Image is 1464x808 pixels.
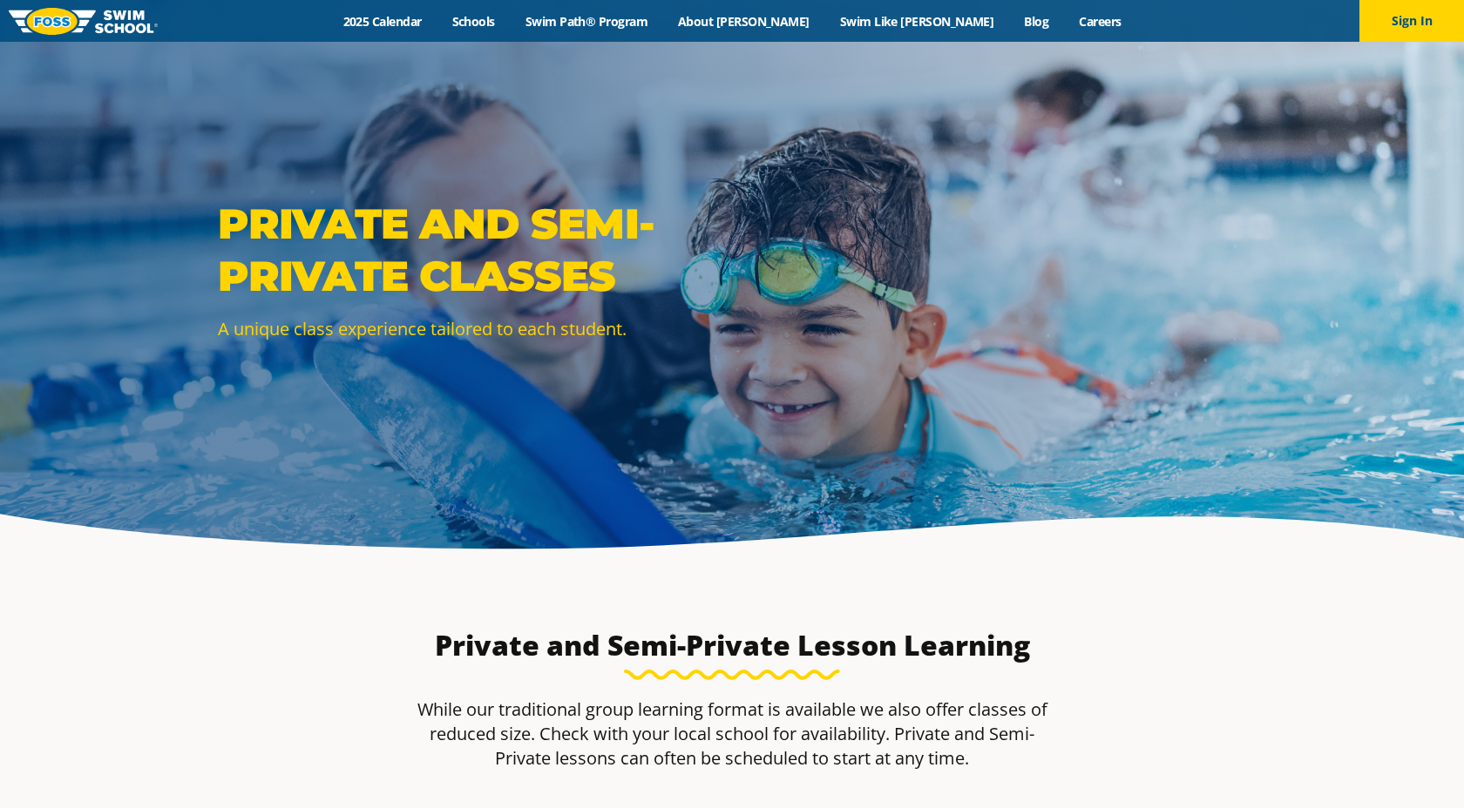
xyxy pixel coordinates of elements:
a: Schools [437,13,510,30]
a: Swim Like [PERSON_NAME] [824,13,1009,30]
h3: Private and Semi-Private Lesson Learning [321,628,1143,663]
a: About [PERSON_NAME] [663,13,825,30]
a: Blog [1009,13,1064,30]
a: Careers [1064,13,1136,30]
p: Private and Semi-Private Classes [218,198,723,302]
p: While our traditional group learning format is available we also offer classes of reduced size. C... [409,697,1055,771]
p: A unique class experience tailored to each student. [218,316,723,341]
a: Swim Path® Program [510,13,662,30]
a: 2025 Calendar [328,13,437,30]
img: FOSS Swim School Logo [9,8,158,35]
